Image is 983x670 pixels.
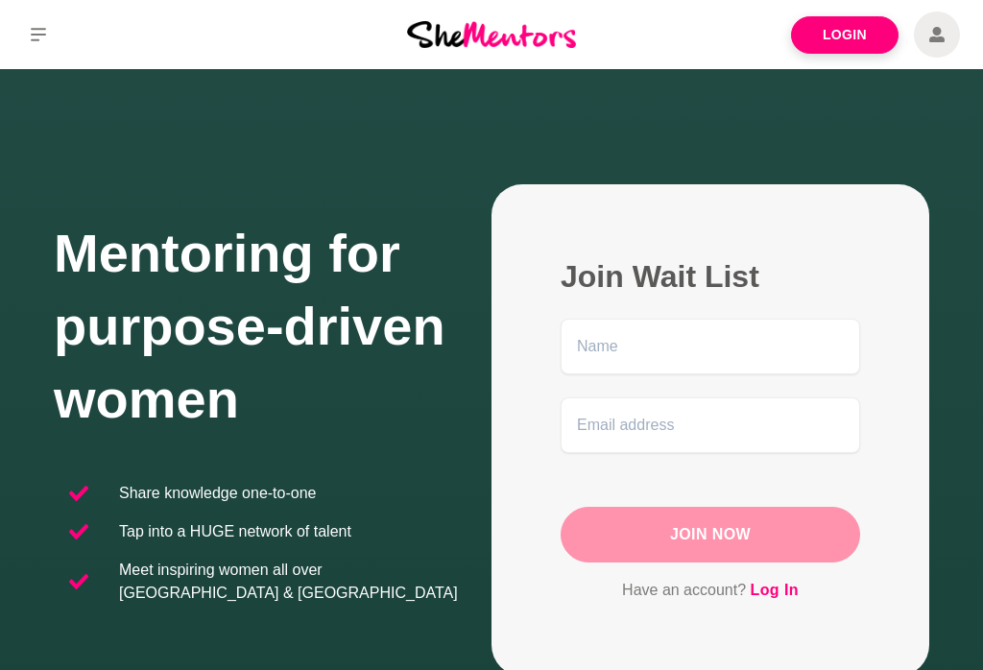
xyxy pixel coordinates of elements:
[407,21,576,47] img: She Mentors Logo
[791,16,899,54] a: Login
[119,559,476,605] p: Meet inspiring women all over [GEOGRAPHIC_DATA] & [GEOGRAPHIC_DATA]
[751,578,799,603] a: Log In
[561,578,860,603] p: Have an account?
[54,217,491,436] h1: Mentoring for purpose-driven women
[119,482,316,505] p: Share knowledge one-to-one
[561,397,860,453] input: Email address
[561,257,860,296] h2: Join Wait List
[561,319,860,374] input: Name
[119,520,351,543] p: Tap into a HUGE network of talent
